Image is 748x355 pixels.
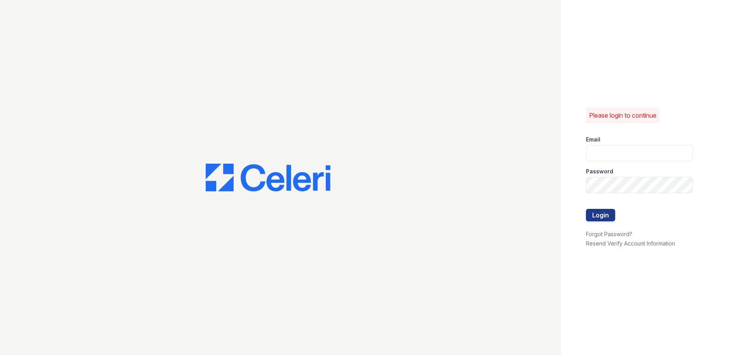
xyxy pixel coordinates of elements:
a: Resend Verify Account Information [586,240,675,247]
label: Password [586,168,613,175]
button: Login [586,209,615,221]
a: Forgot Password? [586,231,632,237]
label: Email [586,136,600,143]
img: CE_Logo_Blue-a8612792a0a2168367f1c8372b55b34899dd931a85d93a1a3d3e32e68fde9ad4.png [206,164,330,192]
p: Please login to continue [589,111,656,120]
